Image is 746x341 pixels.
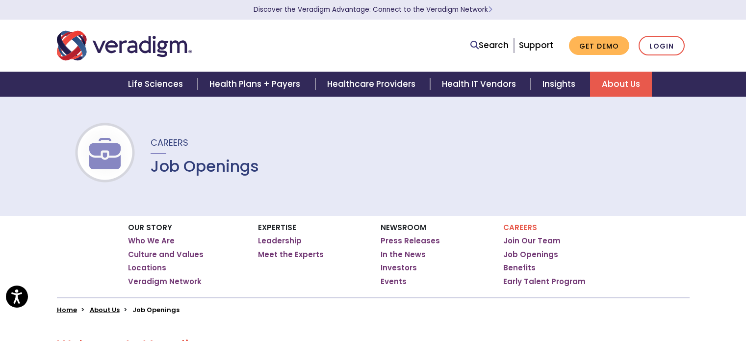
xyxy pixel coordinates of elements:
[569,36,629,55] a: Get Demo
[488,5,492,14] span: Learn More
[503,236,561,246] a: Join Our Team
[639,36,685,56] a: Login
[57,305,77,315] a: Home
[503,250,558,260] a: Job Openings
[503,277,586,287] a: Early Talent Program
[258,250,324,260] a: Meet the Experts
[116,72,198,97] a: Life Sciences
[128,236,175,246] a: Who We Are
[430,72,531,97] a: Health IT Vendors
[590,72,652,97] a: About Us
[315,72,430,97] a: Healthcare Providers
[381,250,426,260] a: In the News
[151,157,259,176] h1: Job Openings
[258,236,302,246] a: Leadership
[381,263,417,273] a: Investors
[128,250,204,260] a: Culture and Values
[470,39,509,52] a: Search
[254,5,492,14] a: Discover the Veradigm Advantage: Connect to the Veradigm NetworkLearn More
[151,136,188,149] span: Careers
[198,72,315,97] a: Health Plans + Payers
[519,39,553,51] a: Support
[90,305,120,315] a: About Us
[128,277,202,287] a: Veradigm Network
[531,72,590,97] a: Insights
[381,236,440,246] a: Press Releases
[381,277,407,287] a: Events
[128,263,166,273] a: Locations
[57,29,192,62] img: Veradigm logo
[503,263,536,273] a: Benefits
